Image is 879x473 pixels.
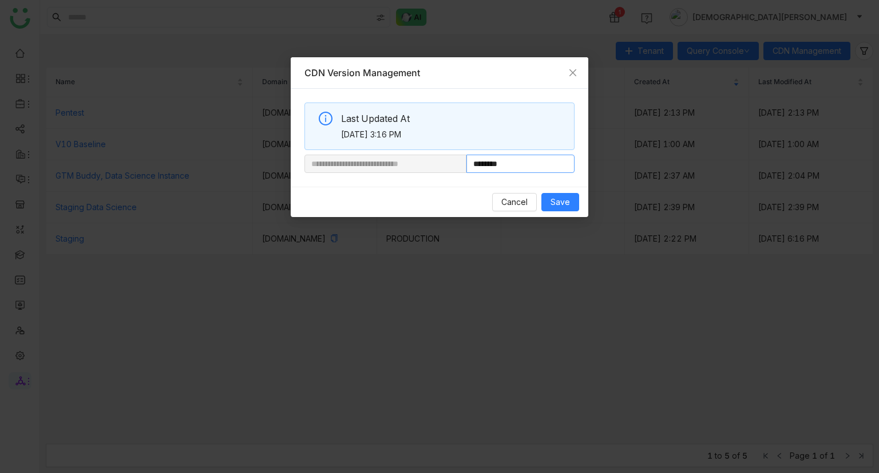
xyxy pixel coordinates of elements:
button: Close [557,57,588,88]
span: [DATE] 3:16 PM [341,128,565,141]
button: Cancel [492,193,537,211]
span: Last Updated At [341,112,565,126]
div: CDN Version Management [304,66,575,79]
span: Save [551,196,570,208]
button: Save [541,193,579,211]
span: Cancel [501,196,528,208]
